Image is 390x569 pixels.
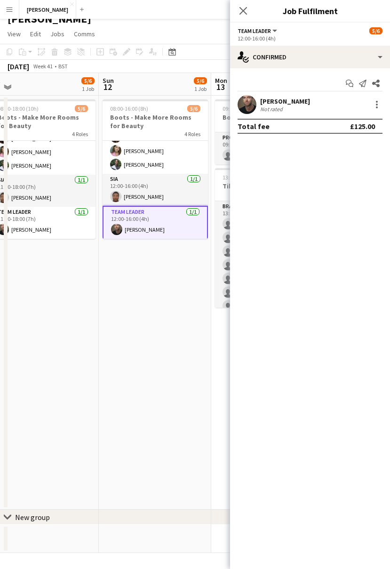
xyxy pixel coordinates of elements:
[101,81,114,92] span: 12
[110,105,148,112] span: 08:00-16:00 (8h)
[238,35,382,42] div: 12:00-16:00 (4h)
[215,168,320,308] app-job-card: 13:00-15:00 (2h)1/9Tik Tok - Creators Summit2 RolesBrand Host0/813:00-15:00 (2h)
[215,182,320,190] h3: Tik Tok - Creators Summit
[187,105,200,112] span: 5/6
[8,12,91,26] h1: [PERSON_NAME]
[103,206,208,240] app-card-role: Team Leader1/112:00-16:00 (4h)[PERSON_NAME]
[47,28,68,40] a: Jobs
[15,512,50,522] div: New group
[8,30,21,38] span: View
[238,122,270,131] div: Total fee
[103,76,114,85] span: Sun
[103,174,208,206] app-card-role: SIA1/112:00-16:00 (4h)[PERSON_NAME]
[26,28,45,40] a: Edit
[230,5,390,17] h3: Job Fulfilment
[238,27,271,34] span: Team Leader
[58,63,68,70] div: BST
[260,97,310,106] div: [PERSON_NAME]
[214,81,227,92] span: 13
[4,28,24,40] a: View
[184,130,200,138] span: 4 Roles
[230,46,390,68] div: Confirmed
[75,105,88,112] span: 5/6
[215,99,320,164] app-job-card: 09:00-19:00 (10h)0/1Boots Event Support1 RoleProduction Assistant0/109:00-19:00 (10h)
[223,105,263,112] span: 09:00-19:00 (10h)
[194,85,207,92] div: 1 Job
[82,85,94,92] div: 1 Job
[194,77,207,84] span: 5/6
[215,113,320,122] h3: Boots Event Support
[103,99,208,239] app-job-card: 08:00-16:00 (8h)5/6Boots - Make More Rooms for Beauty4 Roles Brand Host3/312:00-16:00 (4h)[PERSON...
[50,30,64,38] span: Jobs
[70,28,99,40] a: Comms
[74,30,95,38] span: Comms
[81,77,95,84] span: 5/6
[238,27,279,34] button: Team Leader
[350,122,375,131] div: £125.00
[19,0,76,19] button: [PERSON_NAME]
[215,132,320,164] app-card-role: Production Assistant0/109:00-19:00 (10h)
[215,201,320,329] app-card-role: Brand Host0/813:00-15:00 (2h)
[369,27,382,34] span: 5/6
[103,114,208,174] app-card-role: Brand Host3/312:00-16:00 (4h)[PERSON_NAME][PERSON_NAME][PERSON_NAME]
[30,30,41,38] span: Edit
[8,62,29,71] div: [DATE]
[223,174,261,181] span: 13:00-15:00 (2h)
[103,113,208,130] h3: Boots - Make More Rooms for Beauty
[215,76,227,85] span: Mon
[31,63,55,70] span: Week 41
[260,106,285,113] div: Not rated
[72,130,88,138] span: 4 Roles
